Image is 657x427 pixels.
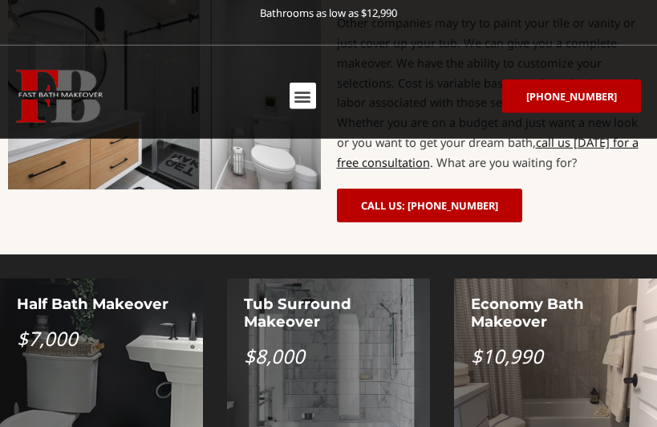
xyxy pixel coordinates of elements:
[244,347,413,366] p: $8,000
[502,79,641,114] a: [PHONE_NUMBER]
[337,134,639,170] a: call us [DATE] for a free consultation
[471,295,640,331] h4: Economy Bath Makeover
[17,295,186,313] h4: Half Bath Makeover
[471,347,640,366] p: $10,990
[290,83,316,109] div: Menu Toggle
[526,91,617,102] span: [PHONE_NUMBER]
[244,295,413,331] h4: Tub Surround Makeover
[337,189,522,223] a: CALL US: [PHONE_NUMBER]
[17,329,186,348] p: $7,000
[361,201,498,211] span: CALL US: [PHONE_NUMBER]
[16,70,103,124] img: Fast Bath Makeover icon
